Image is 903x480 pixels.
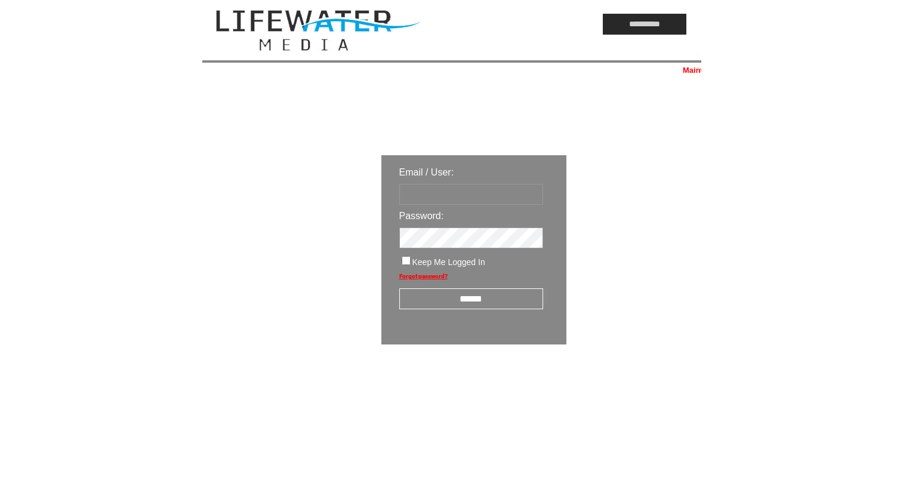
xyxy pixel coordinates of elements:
marquee: Maintenance Alert: The server will be restarted shortly due to a software upgrade. Please save yo... [202,66,701,75]
span: Keep Me Logged In [412,257,485,267]
span: Email / User: [399,167,454,177]
img: transparent.png [601,374,661,389]
span: Password: [399,211,444,221]
a: Forgot password? [399,273,448,279]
